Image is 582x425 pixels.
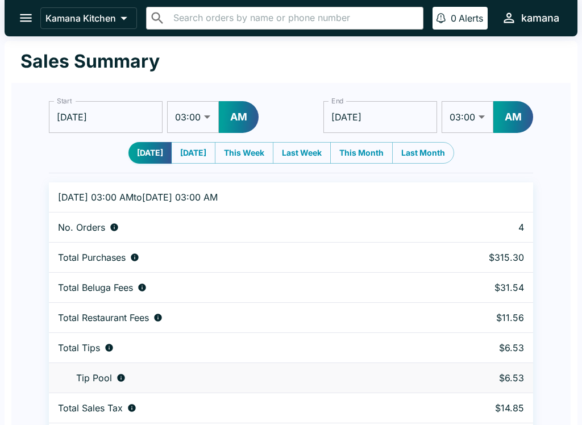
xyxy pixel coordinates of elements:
[323,101,437,133] input: Choose date, selected date is Sep 9, 2025
[430,402,524,414] p: $14.85
[49,101,163,133] input: Choose date, selected date is Sep 8, 2025
[430,312,524,323] p: $11.56
[430,342,524,353] p: $6.53
[170,10,418,26] input: Search orders by name or phone number
[58,282,133,293] p: Total Beluga Fees
[330,142,393,164] button: This Month
[58,342,100,353] p: Total Tips
[58,312,411,323] div: Fees paid by diners to restaurant
[20,50,160,73] h1: Sales Summary
[58,342,411,353] div: Combined individual and pooled tips
[521,11,559,25] div: kamana
[331,96,344,106] label: End
[219,101,259,133] button: AM
[58,312,149,323] p: Total Restaurant Fees
[459,13,483,24] p: Alerts
[11,3,40,32] button: open drawer
[430,222,524,233] p: 4
[58,282,411,293] div: Fees paid by diners to Beluga
[58,252,411,263] div: Aggregate order subtotals
[493,101,533,133] button: AM
[58,402,411,414] div: Sales tax paid by diners
[40,7,137,29] button: Kamana Kitchen
[497,6,564,30] button: kamana
[45,13,116,24] p: Kamana Kitchen
[451,13,456,24] p: 0
[273,142,331,164] button: Last Week
[430,372,524,384] p: $6.53
[430,252,524,263] p: $315.30
[215,142,273,164] button: This Week
[58,191,411,203] p: [DATE] 03:00 AM to [DATE] 03:00 AM
[392,142,454,164] button: Last Month
[128,142,172,164] button: [DATE]
[171,142,215,164] button: [DATE]
[58,222,105,233] p: No. Orders
[58,222,411,233] div: Number of orders placed
[57,96,72,106] label: Start
[58,372,411,384] div: Tips unclaimed by a waiter
[430,282,524,293] p: $31.54
[58,402,123,414] p: Total Sales Tax
[76,372,112,384] p: Tip Pool
[58,252,126,263] p: Total Purchases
